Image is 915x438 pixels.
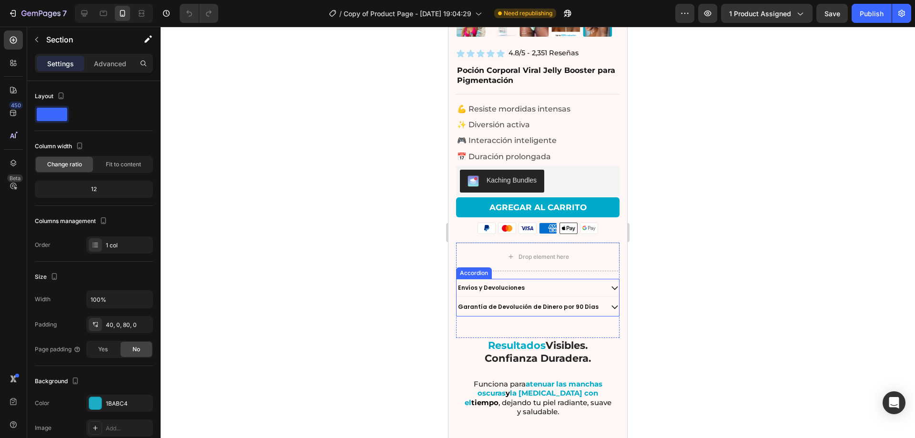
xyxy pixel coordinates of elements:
[62,8,67,19] p: 7
[35,140,85,153] div: Column width
[47,59,74,69] p: Settings
[37,183,151,196] div: 12
[35,345,81,354] div: Page padding
[106,241,151,250] div: 1 col
[35,424,51,432] div: Image
[816,4,848,23] button: Save
[106,321,151,329] div: 40, 0, 80, 0
[106,399,151,408] div: 1BABC4
[47,160,82,169] span: Change ratio
[35,320,57,329] div: Padding
[883,391,905,414] div: Open Intercom Messenger
[35,295,51,304] div: Width
[448,27,627,438] iframe: Design area
[98,345,108,354] span: Yes
[35,399,50,407] div: Color
[106,424,151,433] div: Add...
[504,9,552,18] span: Need republishing
[35,375,81,388] div: Background
[7,174,23,182] div: Beta
[860,9,884,19] div: Publish
[729,9,791,19] span: 1 product assigned
[9,102,23,109] div: 450
[87,291,152,308] input: Auto
[35,90,67,103] div: Layout
[132,345,140,354] span: No
[824,10,840,18] span: Save
[35,241,51,249] div: Order
[339,9,342,19] span: /
[344,9,471,19] span: Copy of Product Page - [DATE] 19:04:29
[4,4,71,23] button: 7
[35,215,109,228] div: Columns management
[46,34,124,45] p: Section
[106,160,141,169] span: Fit to content
[35,271,60,284] div: Size
[94,59,126,69] p: Advanced
[180,4,218,23] div: Undo/Redo
[721,4,813,23] button: 1 product assigned
[852,4,892,23] button: Publish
